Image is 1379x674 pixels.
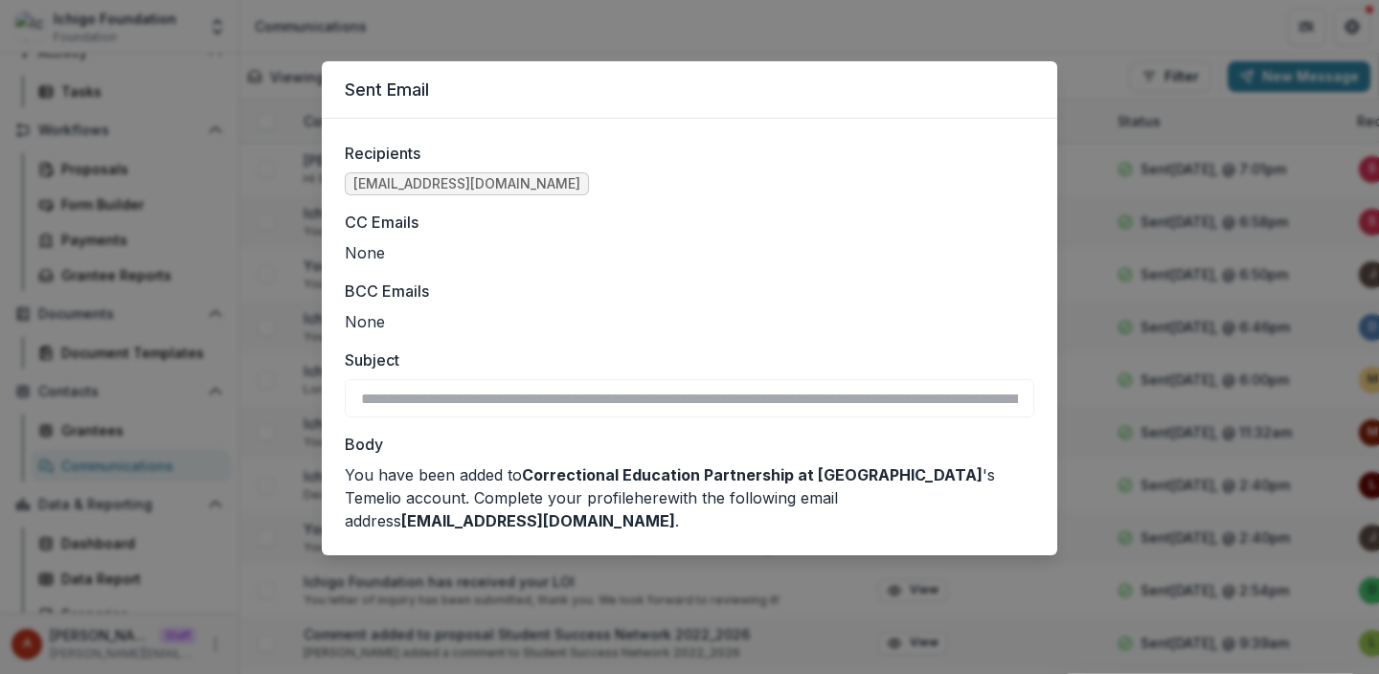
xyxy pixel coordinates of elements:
[522,465,983,484] strong: Correctional Education Partnership at [GEOGRAPHIC_DATA]
[345,433,1023,456] label: Body
[353,176,580,192] span: [EMAIL_ADDRESS][DOMAIN_NAME]
[345,280,1023,303] label: BCC Emails
[401,511,675,530] strong: [EMAIL_ADDRESS][DOMAIN_NAME]
[345,348,1023,371] label: Subject
[345,241,1034,264] ul: None
[634,488,667,507] a: here
[345,310,1034,333] ul: None
[345,211,1023,234] label: CC Emails
[322,61,1057,119] header: Sent Email
[345,463,1034,532] p: You have been added to 's Temelio account. Complete your profile with the following email address .
[345,142,1023,165] label: Recipients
